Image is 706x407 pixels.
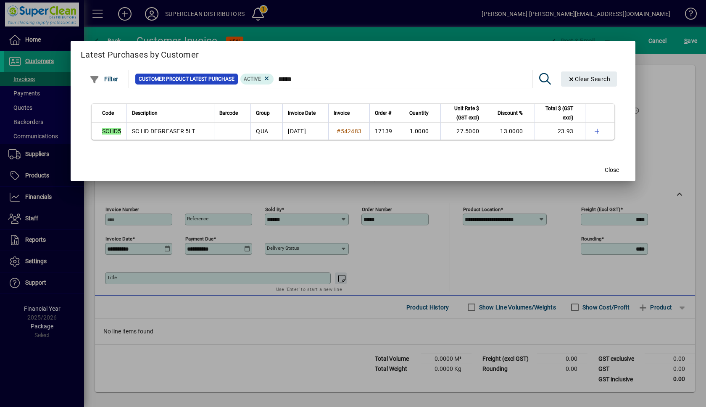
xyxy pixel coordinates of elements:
span: Discount % [498,108,523,118]
a: #542483 [334,127,364,136]
div: Code [102,108,121,118]
span: Total $ (GST excl) [540,104,573,122]
span: Customer Product Latest Purchase [139,75,234,83]
td: 13.0000 [491,123,535,140]
span: Unit Rate $ (GST excl) [446,104,479,122]
span: SC HD DEGREASER 5LT [132,128,195,135]
em: SCHD5 [102,128,121,135]
h2: Latest Purchases by Customer [71,41,635,65]
span: Code [102,108,114,118]
span: Description [132,108,158,118]
span: 542483 [341,128,362,135]
span: Close [605,166,619,174]
span: Group [256,108,270,118]
div: Quantity [409,108,436,118]
button: Filter [87,71,121,87]
td: 1.0000 [404,123,440,140]
td: 27.5000 [440,123,491,140]
span: Clear Search [568,76,611,82]
span: Quantity [409,108,429,118]
div: Order # [375,108,399,118]
td: 17139 [369,123,404,140]
span: Invoice [334,108,350,118]
span: Invoice Date [288,108,316,118]
div: Barcode [219,108,245,118]
div: Invoice [334,108,364,118]
div: Unit Rate $ (GST excl) [446,104,487,122]
span: Active [244,76,261,82]
td: 23.93 [535,123,585,140]
button: Close [598,163,625,178]
div: Invoice Date [288,108,323,118]
span: # [337,128,340,135]
span: Order # [375,108,391,118]
div: Total $ (GST excl) [540,104,581,122]
div: Discount % [496,108,530,118]
mat-chip: Product Activation Status: Active [240,74,274,85]
span: QUA [256,128,268,135]
div: Group [256,108,277,118]
button: Clear [561,71,617,87]
div: Description [132,108,209,118]
span: Barcode [219,108,238,118]
td: [DATE] [282,123,328,140]
span: Filter [90,76,119,82]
